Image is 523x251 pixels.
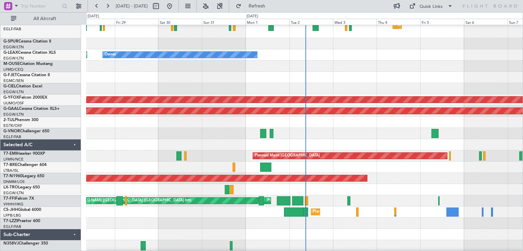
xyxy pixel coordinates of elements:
div: Sun 31 [202,19,245,25]
a: EGGW/LTN [3,56,24,61]
div: Planned Maint [GEOGRAPHIC_DATA] ([GEOGRAPHIC_DATA]) [395,20,502,31]
div: [DATE] [88,14,99,19]
div: Tue 2 [289,19,333,25]
span: G-FJET [3,73,17,77]
span: [DATE] - [DATE] [116,3,148,9]
a: 2-TIJLPhenom 300 [3,118,38,122]
a: VHHH/HKG [3,202,23,207]
a: EGLF/FAB [3,27,21,32]
a: LFPB/LBG [3,213,21,218]
a: LFMD/CEQ [3,67,23,72]
div: Planned Maint [GEOGRAPHIC_DATA] ([GEOGRAPHIC_DATA] Intl) [267,196,381,206]
input: Trip Number [21,1,60,11]
a: T7-FFIFalcon 7X [3,197,34,201]
span: T7-EMI [3,152,17,156]
button: Quick Links [406,1,456,12]
a: EGGW/LTN [3,112,24,117]
div: Planned Maint [GEOGRAPHIC_DATA] [255,151,320,161]
div: Wed 3 [333,19,377,25]
span: G-VNOR [3,129,20,133]
span: M-OUSE [3,62,20,66]
span: G-SPUR [3,39,18,44]
a: M-OUSECitation Mustang [3,62,53,66]
div: Planned Maint [GEOGRAPHIC_DATA] ([GEOGRAPHIC_DATA] Intl) [33,196,146,206]
a: T7-LZZIPraetor 600 [3,219,40,223]
a: LX-TROLegacy 650 [3,185,40,189]
a: T7-EMIHawker 900XP [3,152,45,156]
div: Thu 28 [71,19,114,25]
span: G-GAAL [3,107,19,111]
a: G-CIELCitation Excel [3,84,42,88]
a: EGGW/LTN [3,89,24,95]
span: 2-TIJL [3,118,15,122]
span: G-CIEL [3,84,16,88]
a: G-YFOXFalcon 2000EX [3,96,47,100]
button: Refresh [233,1,273,12]
div: [PERSON_NAME][GEOGRAPHIC_DATA] ([GEOGRAPHIC_DATA] Intl) [73,196,191,206]
span: N358VJ [3,241,19,246]
a: EGLF/FAB [3,224,21,229]
span: Refresh [243,4,271,9]
div: Quick Links [419,3,443,10]
a: LTBA/ISL [3,168,19,173]
div: Sat 30 [158,19,202,25]
span: G-LEAX [3,51,18,55]
a: DNMM/LOS [3,179,25,184]
div: [DATE] [247,14,258,19]
a: N358VJChallenger 350 [3,241,48,246]
span: CS-JHH [3,208,18,212]
span: T7-FFI [3,197,15,201]
div: Fri 5 [420,19,464,25]
a: UUMO/OSF [3,101,24,106]
a: EGGW/LTN [3,190,24,196]
a: EGLF/FAB [3,134,21,139]
span: T7-LZZI [3,219,17,223]
a: T7-N1960Legacy 650 [3,174,44,178]
a: LFMN/NCE [3,157,23,162]
div: Fri 29 [115,19,158,25]
a: EGTK/OXF [3,123,22,128]
span: T7-N1960 [3,174,22,178]
span: T7-BRE [3,163,17,167]
a: G-GAALCessna Citation XLS+ [3,107,60,111]
span: LX-TRO [3,185,18,189]
a: G-LEAXCessna Citation XLS [3,51,56,55]
div: Sat 6 [464,19,508,25]
a: EGMC/SEN [3,78,24,83]
a: EGGW/LTN [3,45,24,50]
a: CS-JHHGlobal 6000 [3,208,41,212]
button: All Aircraft [7,13,74,24]
div: Owner [105,50,116,60]
span: All Aircraft [18,16,72,21]
a: G-VNORChallenger 650 [3,129,49,133]
div: Thu 4 [377,19,420,25]
a: G-FJETCessna Citation II [3,73,50,77]
a: T7-BREChallenger 604 [3,163,47,167]
span: G-YFOX [3,96,19,100]
a: G-SPURCessna Citation II [3,39,51,44]
div: Planned Maint [GEOGRAPHIC_DATA] ([GEOGRAPHIC_DATA]) [313,207,420,217]
div: Mon 1 [245,19,289,25]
